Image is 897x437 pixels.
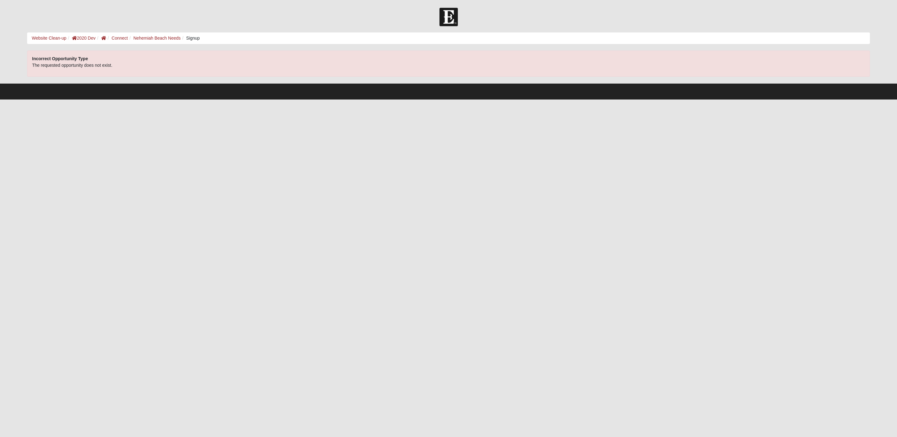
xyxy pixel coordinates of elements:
[32,36,66,41] a: Website Clean-up
[112,36,128,41] a: Connect
[181,35,200,41] li: Signup
[72,36,96,41] a: 2020 Dev
[439,8,458,26] img: Church of Eleven22 Logo
[32,62,865,69] p: The requested opportunity does not exist.
[133,36,181,41] a: Nehemiah Beach Needs
[32,56,88,61] strong: Incorrect Opportunity Type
